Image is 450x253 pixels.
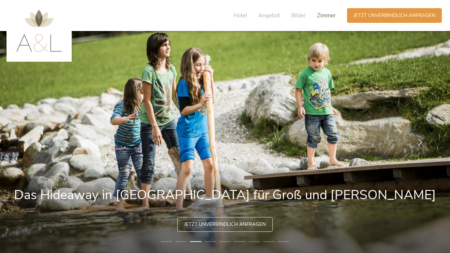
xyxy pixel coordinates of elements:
span: Hotel [234,12,247,19]
img: AMONTI & LUNARIS Wellnessresort [16,10,62,52]
span: Angebot [258,12,280,19]
span: Jetzt unverbindlich anfragen [184,221,266,228]
span: Bilder [291,12,306,19]
span: Jetzt unverbindlich anfragen [354,12,435,19]
span: Zimmer [317,12,336,19]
